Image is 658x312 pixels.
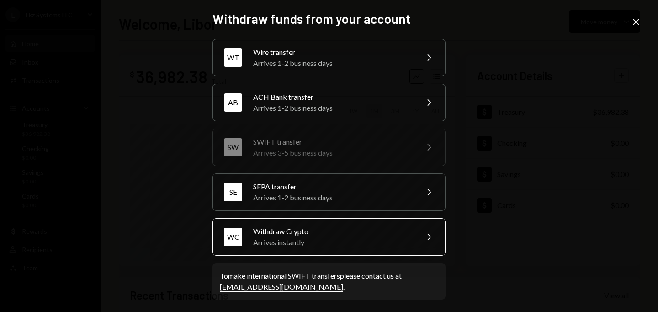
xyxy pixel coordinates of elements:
[224,138,242,156] div: SW
[224,93,242,112] div: AB
[253,226,412,237] div: Withdraw Crypto
[253,58,412,69] div: Arrives 1-2 business days
[212,129,446,166] button: SWSWIFT transferArrives 3-5 business days
[224,228,242,246] div: WC
[220,282,343,292] a: [EMAIL_ADDRESS][DOMAIN_NAME]
[224,48,242,67] div: WT
[253,147,412,158] div: Arrives 3-5 business days
[212,173,446,211] button: SESEPA transferArrives 1-2 business days
[212,10,446,28] h2: Withdraw funds from your account
[253,136,412,147] div: SWIFT transfer
[253,181,412,192] div: SEPA transfer
[253,91,412,102] div: ACH Bank transfer
[220,270,438,292] div: To make international SWIFT transfers please contact us at .
[253,192,412,203] div: Arrives 1-2 business days
[253,47,412,58] div: Wire transfer
[212,218,446,256] button: WCWithdraw CryptoArrives instantly
[253,102,412,113] div: Arrives 1-2 business days
[253,237,412,248] div: Arrives instantly
[212,39,446,76] button: WTWire transferArrives 1-2 business days
[212,84,446,121] button: ABACH Bank transferArrives 1-2 business days
[224,183,242,201] div: SE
